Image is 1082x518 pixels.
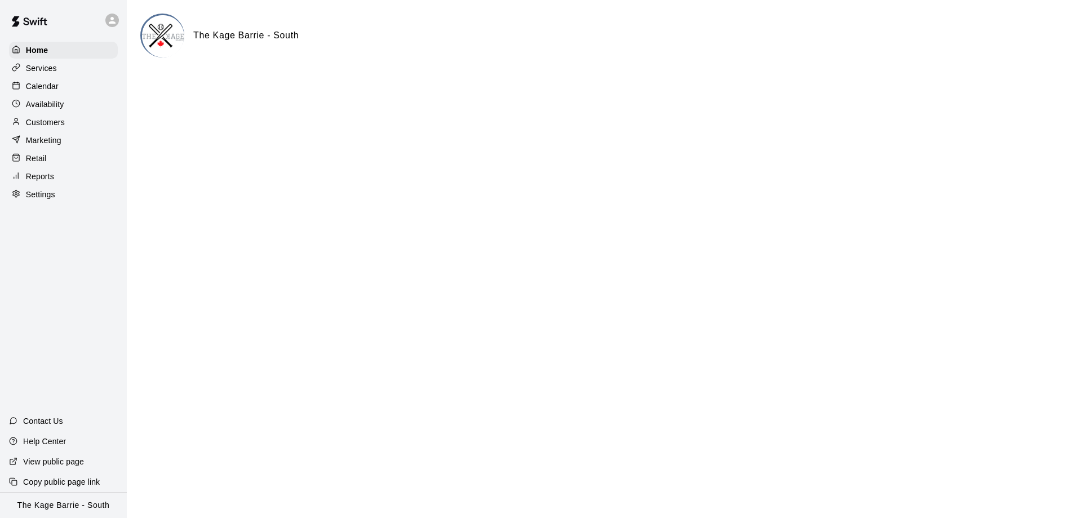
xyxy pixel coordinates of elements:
p: Settings [26,189,55,200]
p: View public page [23,456,84,467]
p: Calendar [26,81,59,92]
a: Availability [9,96,118,113]
a: Services [9,60,118,77]
a: Reports [9,168,118,185]
p: Reports [26,171,54,182]
p: Availability [26,99,64,110]
p: Contact Us [23,415,63,427]
p: Customers [26,117,65,128]
p: The Kage Barrie - South [17,499,110,511]
img: The Kage Barrie - South logo [142,15,184,57]
p: Help Center [23,436,66,447]
a: Customers [9,114,118,131]
h6: The Kage Barrie - South [193,28,299,43]
p: Retail [26,153,47,164]
p: Copy public page link [23,476,100,488]
a: Retail [9,150,118,167]
a: Calendar [9,78,118,95]
a: Marketing [9,132,118,149]
a: Home [9,42,118,59]
a: Settings [9,186,118,203]
p: Services [26,63,57,74]
p: Home [26,45,48,56]
p: Marketing [26,135,61,146]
